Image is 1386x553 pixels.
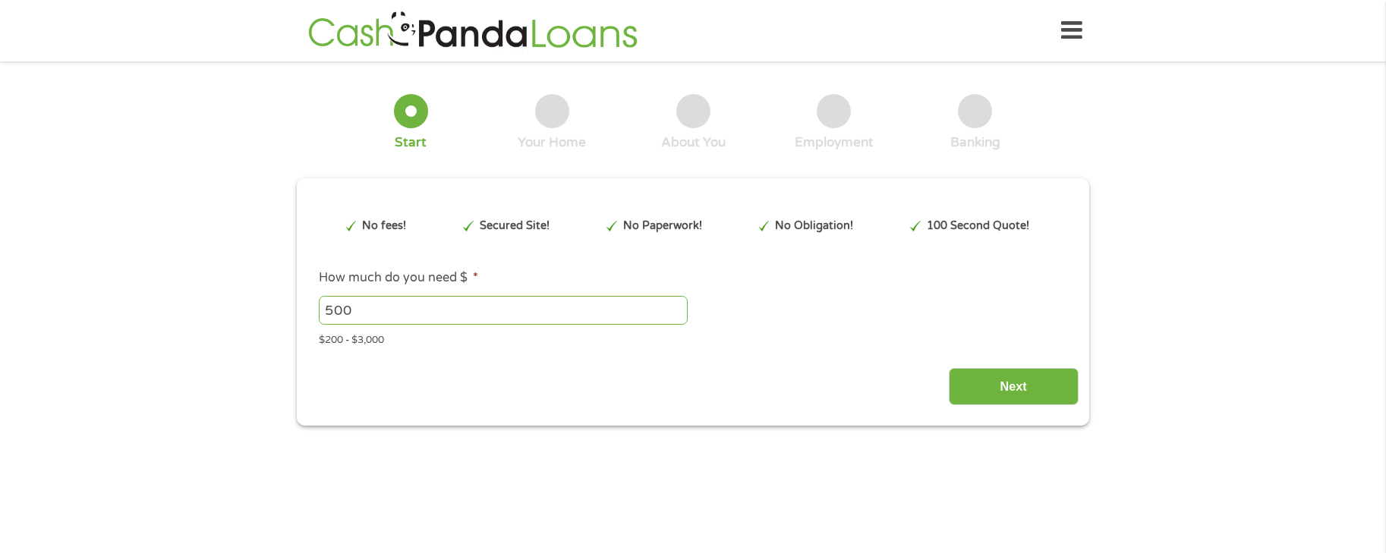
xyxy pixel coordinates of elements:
[795,134,874,151] div: Employment
[661,134,726,151] div: About You
[518,134,586,151] div: Your Home
[319,328,1067,348] div: $200 - $3,000
[950,134,1000,151] div: Banking
[362,218,406,234] p: No fees!
[395,134,427,151] div: Start
[304,9,642,52] img: GetLoanNow Logo
[623,218,702,234] p: No Paperwork!
[480,218,550,234] p: Secured Site!
[775,218,853,234] p: No Obligation!
[949,368,1079,405] input: Next
[319,270,478,286] label: How much do you need $
[927,218,1029,234] p: 100 Second Quote!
